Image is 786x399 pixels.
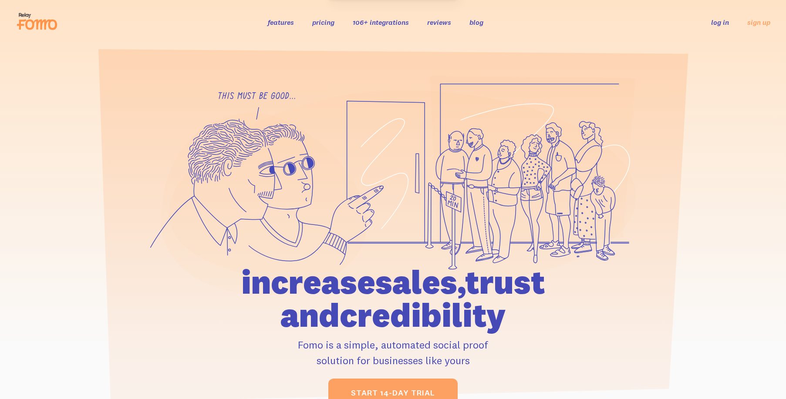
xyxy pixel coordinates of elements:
[469,18,483,27] a: blog
[353,18,409,27] a: 106+ integrations
[192,265,595,332] h1: increase sales, trust and credibility
[711,18,729,27] a: log in
[268,18,294,27] a: features
[192,337,595,368] p: Fomo is a simple, automated social proof solution for businesses like yours
[747,18,770,27] a: sign up
[312,18,334,27] a: pricing
[427,18,451,27] a: reviews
